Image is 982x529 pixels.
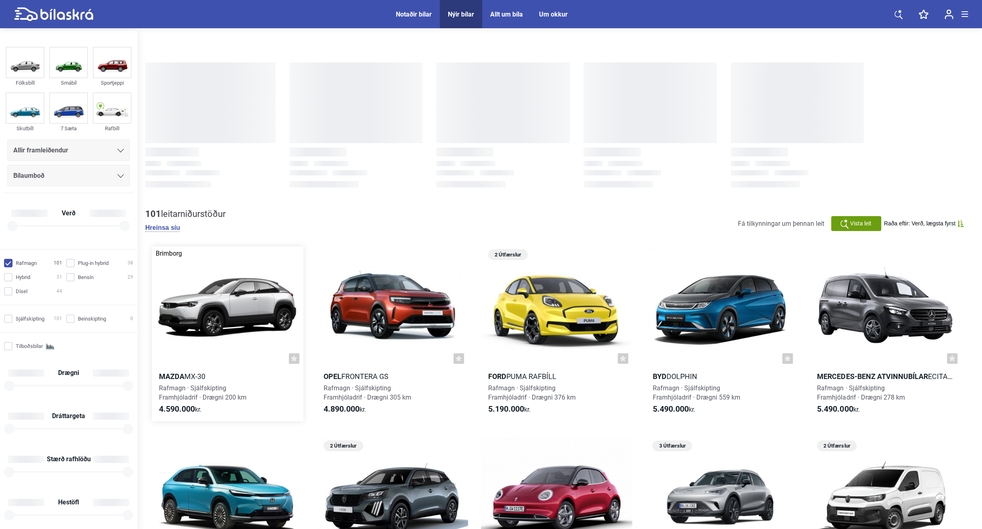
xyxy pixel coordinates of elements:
span: kr. [324,404,366,414]
span: Rafmagn · Sjálfskipting Framhjóladrif · Drægni 559 km [652,384,740,401]
span: Rafmagn [16,259,37,267]
span: 29 [127,273,133,281]
span: kr. [652,404,695,414]
a: Um okkur [539,10,568,18]
span: kr. [488,404,531,414]
b: 5.190.000 [488,404,524,414]
b: Mazda [159,372,184,381]
b: 4.590.000 [159,404,195,414]
span: 44 [56,287,62,296]
span: Raða eftir: Verð, lægsta fyrst [884,220,955,227]
b: Mercedes-Benz Atvinnubílar [817,372,928,381]
span: 3 Útfærslur [656,440,688,451]
div: Sportjeppi [93,78,132,87]
div: Brimborg [156,250,182,257]
span: 2 Útfærslur [821,440,852,451]
span: Stærð rafhlöðu [45,456,93,462]
span: 2 Útfærslur [328,440,359,451]
span: Rafmagn · Sjálfskipting Framhjóladrif · Drægni 376 km [488,384,576,401]
h2: Dolphin [645,372,797,381]
b: 101 [145,209,161,219]
h2: Frontera GS [316,372,468,381]
span: Rafmagn · Sjálfskipting Framhjóladrif · Drægni 305 km [324,384,411,401]
span: Drægni [56,370,81,376]
span: 101 [54,259,62,267]
span: 101 [54,314,62,323]
img: user-login.svg [944,9,953,19]
button: Raða eftir: Verð, lægsta fyrst [884,220,964,227]
span: Rafmagn · Sjálfskipting Framhjóladrif · Drægni 200 km [159,384,247,401]
span: Plug-in hybrid [78,259,109,267]
span: Sjálfskipting [16,314,44,323]
span: Hybrid [16,273,30,281]
div: Fólksbíll [6,78,44,87]
a: BrimborgMazdaMX-30Rafmagn · SjálfskiptingFramhjóladrif · Drægni 200 km4.590.000kr. [152,246,303,421]
b: BYD [652,372,666,381]
span: 0 [130,314,133,323]
b: Ford [488,372,506,381]
a: Allt um bíla [490,10,523,18]
span: 31 [56,273,62,281]
span: Rafmagn · Sjálfskipting Framhjóladrif · Drægni 278 km [817,384,905,401]
span: 2 Útfærslur [492,249,524,260]
h2: MX-30 [152,372,303,381]
span: kr. [159,404,201,414]
span: Hestöfl [56,499,81,506]
div: 7 Sæta [49,124,88,133]
span: Tilboðsbílar [16,342,43,350]
span: Verð [60,210,77,217]
b: 5.490.000 [652,404,688,414]
span: Vista leit [850,219,871,228]
a: Mercedes-Benz AtvinnubílareCitan 112 millilangur - 11 kW hleðslaRafmagn · SjálfskiptingFramhjólad... [810,246,961,421]
a: Nýir bílar [448,10,474,18]
span: Dráttargeta [50,413,87,419]
span: Bílaumboð [13,170,44,181]
b: 4.890.000 [324,404,359,414]
span: Bensín [78,273,94,281]
div: leitarniðurstöður [145,209,226,219]
a: OpelFrontera GSRafmagn · SjálfskiptingFramhjóladrif · Drægni 305 km4.890.000kr. [316,246,468,421]
a: BYDDolphinRafmagn · SjálfskiptingFramhjóladrif · Drægni 559 km5.490.000kr. [645,246,797,421]
span: Fá tilkynningar um þennan leit [738,220,824,227]
div: Skutbíll [6,124,44,133]
a: Notaðir bílar [396,10,432,18]
span: 38 [127,259,133,267]
b: 5.490.000 [817,404,853,414]
h2: Puma rafbíll [481,372,633,381]
div: Smábíl [49,78,88,87]
span: Beinskipting [78,314,106,323]
span: Allir framleiðendur [13,145,68,156]
span: kr. [817,404,859,414]
span: Dísel [16,287,27,296]
h2: eCitan 112 millilangur - 11 kW hleðsla [810,372,961,381]
div: Rafbíll [93,124,132,133]
b: Opel [324,372,341,381]
a: 2 ÚtfærslurFordPuma rafbíllRafmagn · SjálfskiptingFramhjóladrif · Drægni 376 km5.190.000kr. [481,246,633,421]
button: Hreinsa síu [145,224,180,232]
